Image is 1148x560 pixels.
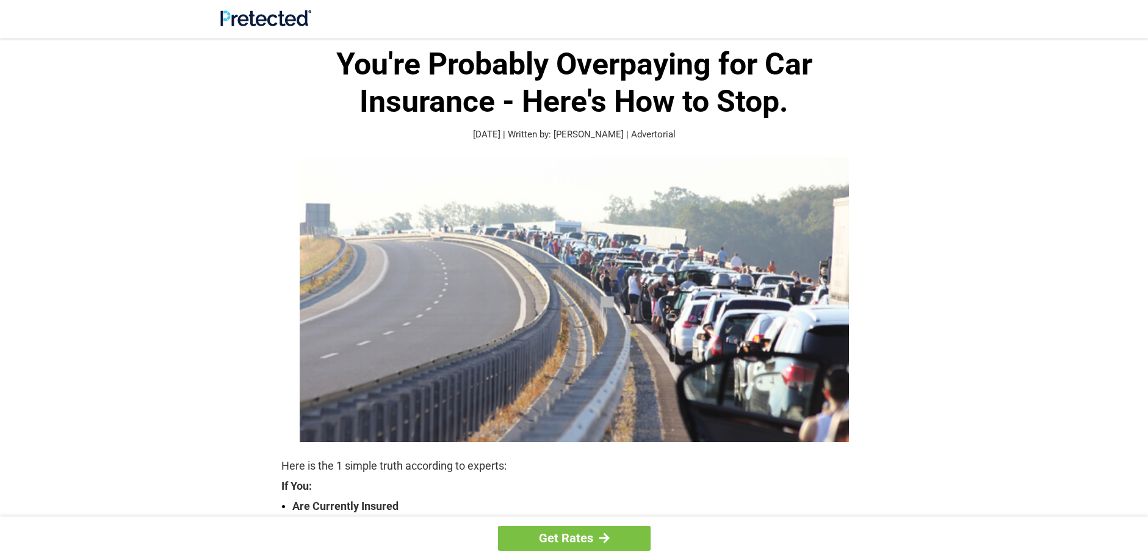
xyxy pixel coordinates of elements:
[281,128,867,142] p: [DATE] | Written by: [PERSON_NAME] | Advertorial
[292,498,867,515] strong: Are Currently Insured
[220,17,311,29] a: Site Logo
[281,457,867,475] p: Here is the 1 simple truth according to experts:
[498,526,651,551] a: Get Rates
[220,10,311,26] img: Site Logo
[281,46,867,120] h1: You're Probably Overpaying for Car Insurance - Here's How to Stop.
[281,481,867,492] strong: If You:
[292,515,867,532] strong: Are Over The Age Of [DEMOGRAPHIC_DATA]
